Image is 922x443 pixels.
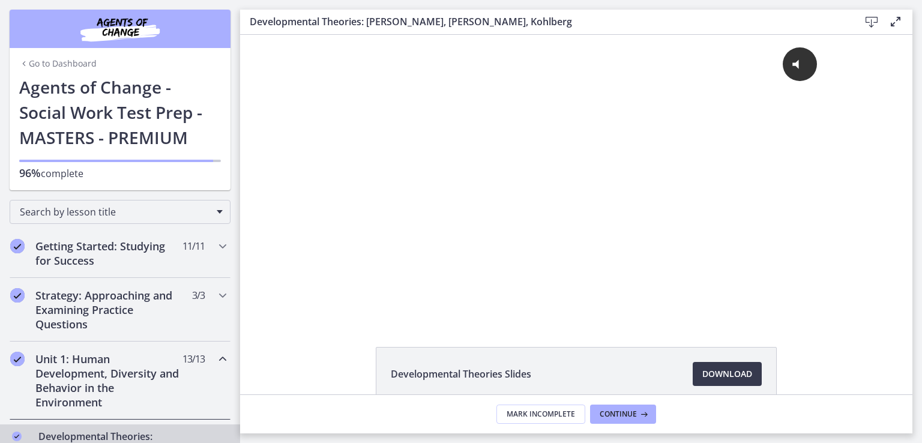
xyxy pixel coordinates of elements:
h1: Agents of Change - Social Work Test Prep - MASTERS - PREMIUM [19,74,221,150]
i: Completed [10,288,25,303]
span: Download [702,367,752,381]
i: Completed [10,352,25,366]
h2: Strategy: Approaching and Examining Practice Questions [35,288,182,331]
a: Go to Dashboard [19,58,97,70]
h2: Unit 1: Human Development, Diversity and Behavior in the Environment [35,352,182,409]
h2: Getting Started: Studying for Success [35,239,182,268]
div: Search by lesson title [10,200,230,224]
span: 11 / 11 [182,239,205,253]
button: Continue [590,405,656,424]
span: 13 / 13 [182,352,205,366]
span: 3 / 3 [192,288,205,303]
span: Continue [600,409,637,419]
iframe: Video Lesson [240,35,912,319]
span: Mark Incomplete [507,409,575,419]
button: Mark Incomplete [496,405,585,424]
span: Search by lesson title [20,205,211,218]
span: 96% [19,166,41,180]
span: Developmental Theories Slides [391,367,531,381]
h3: Developmental Theories: [PERSON_NAME], [PERSON_NAME], Kohlberg [250,14,840,29]
i: Completed [10,239,25,253]
a: Download [693,362,762,386]
i: Completed [12,432,22,441]
p: complete [19,166,221,181]
img: Agents of Change Social Work Test Prep [48,14,192,43]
